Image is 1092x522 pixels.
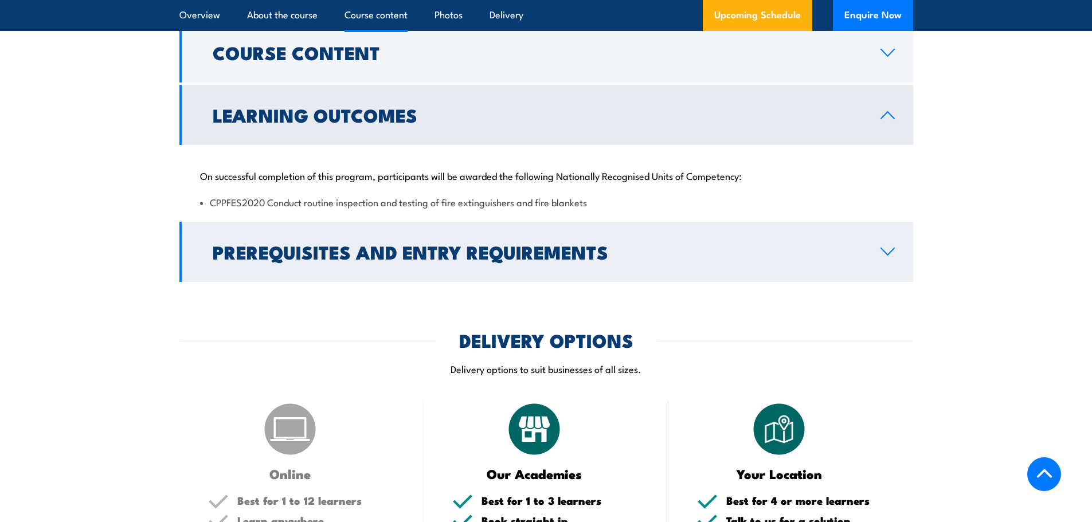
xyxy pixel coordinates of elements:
[179,222,913,282] a: Prerequisites and Entry Requirements
[200,195,893,209] li: CPPFES2020 Conduct routine inspection and testing of fire extinguishers and fire blankets
[213,107,862,123] h2: Learning Outcomes
[179,85,913,145] a: Learning Outcomes
[179,22,913,83] a: Course Content
[213,244,862,260] h2: Prerequisites and Entry Requirements
[237,495,396,506] h5: Best for 1 to 12 learners
[697,467,862,480] h3: Your Location
[452,467,617,480] h3: Our Academies
[726,495,884,506] h5: Best for 4 or more learners
[208,467,373,480] h3: Online
[200,170,893,181] p: On successful completion of this program, participants will be awarded the following Nationally R...
[179,362,913,375] p: Delivery options to suit businesses of all sizes.
[213,44,862,60] h2: Course Content
[482,495,640,506] h5: Best for 1 to 3 learners
[459,332,633,348] h2: DELIVERY OPTIONS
